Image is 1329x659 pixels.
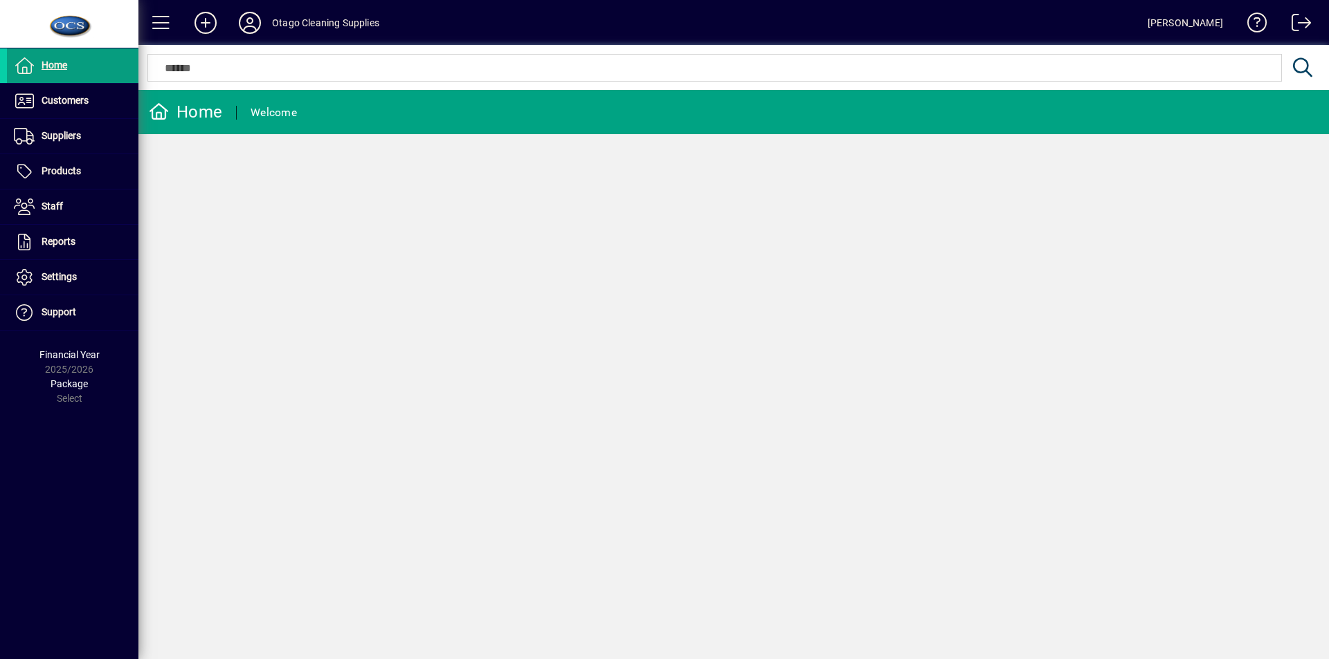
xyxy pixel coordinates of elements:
span: Settings [42,271,77,282]
a: Customers [7,84,138,118]
span: Products [42,165,81,176]
div: Otago Cleaning Supplies [272,12,379,34]
div: Home [149,101,222,123]
button: Add [183,10,228,35]
span: Reports [42,236,75,247]
span: Financial Year [39,349,100,360]
span: Package [51,378,88,389]
a: Knowledge Base [1237,3,1267,48]
a: Products [7,154,138,189]
span: Suppliers [42,130,81,141]
a: Reports [7,225,138,259]
a: Settings [7,260,138,295]
span: Support [42,306,76,317]
a: Staff [7,189,138,224]
button: Profile [228,10,272,35]
a: Suppliers [7,119,138,154]
a: Support [7,295,138,330]
span: Home [42,59,67,71]
span: Staff [42,201,63,212]
a: Logout [1281,3,1312,48]
span: Customers [42,95,89,106]
div: [PERSON_NAME] [1148,12,1223,34]
div: Welcome [251,102,297,124]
